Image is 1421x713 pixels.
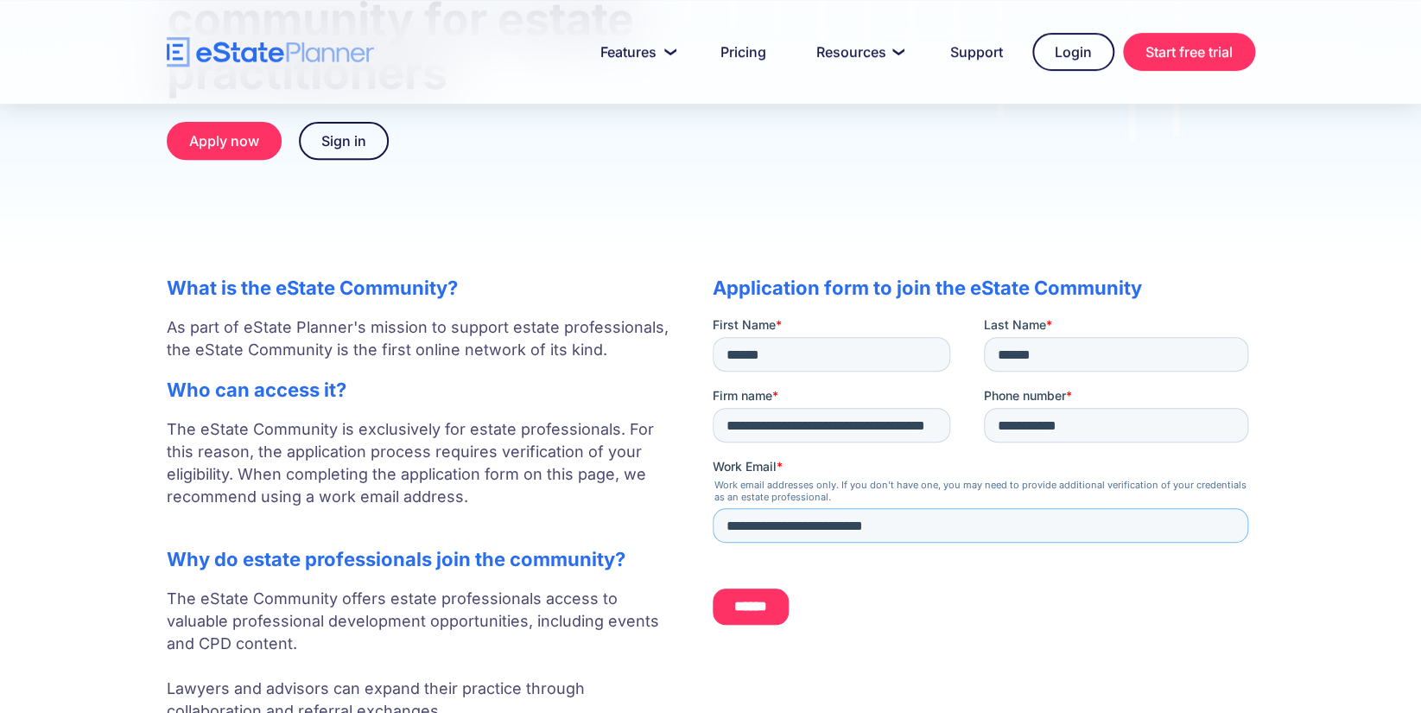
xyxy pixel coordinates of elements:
[167,379,678,401] h2: Who can access it?
[700,35,787,69] a: Pricing
[167,37,374,67] a: home
[1032,33,1114,71] a: Login
[167,316,678,361] p: As part of eState Planner's mission to support estate professionals, the eState Community is the ...
[299,122,389,160] a: Sign in
[713,316,1255,639] iframe: Form 0
[580,35,691,69] a: Features
[796,35,921,69] a: Resources
[167,418,678,531] p: The eState Community is exclusively for estate professionals. For this reason, the application pr...
[713,277,1255,299] h2: Application form to join the eState Community
[167,122,282,160] a: Apply now
[167,277,678,299] h2: What is the eState Community?
[1123,33,1255,71] a: Start free trial
[929,35,1024,69] a: Support
[167,548,678,570] h2: Why do estate professionals join the community?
